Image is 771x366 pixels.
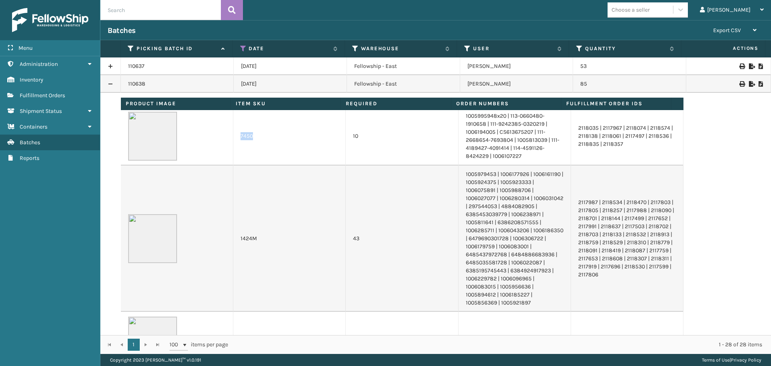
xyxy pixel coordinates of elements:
td: 1005995948x20 | 113-0660480-1910658 | 111-9242385-0320219 | 1006194005 | CS613675207 | 111-266865... [459,107,571,166]
span: Administration [20,61,58,67]
td: 43 [346,166,458,312]
label: Date [249,45,329,52]
label: Product Image [126,100,226,107]
td: 2117987 | 2118534 | 2118470 | 2117803 | 2117805 | 2118257 | 2117988 | 2118090 | 2118701 | 2118144... [571,166,683,312]
td: 1424M [233,166,346,312]
td: 7450 [233,107,346,166]
span: Reports [20,155,39,162]
div: 1 - 28 of 28 items [239,341,762,349]
label: Item SKU [236,100,336,107]
td: 85 [573,75,686,93]
span: Actions [684,42,763,55]
a: Terms of Use [702,357,730,363]
i: Export to .xls [749,63,754,69]
label: User [473,45,553,52]
div: | [702,354,761,366]
i: Print Picklist Labels [739,81,744,87]
span: Batches [20,139,40,146]
td: 1005979453 | 1006177926 | 1006161190 | 1005924375 | 1005923333 | 1006075891 | 1005988706 | 100602... [459,166,571,312]
p: Copyright 2023 [PERSON_NAME]™ v 1.0.191 [110,354,201,366]
td: 110638 [121,75,234,93]
td: [PERSON_NAME] [460,75,573,93]
i: Print Picklist Labels [739,63,744,69]
img: 51104088640_40f294f443_o-scaled-700x700.jpg [128,317,177,366]
span: Export CSV [713,27,741,34]
span: Fulfillment Orders [20,92,65,99]
label: Order Numbers [456,100,556,107]
span: Shipment Status [20,108,62,115]
img: logo [12,8,88,32]
span: Inventory [20,76,43,83]
h3: Batches [108,26,136,35]
div: Choose a seller [612,6,650,14]
label: Required [346,100,446,107]
td: Fellowship - East [347,57,460,75]
img: 51104088640_40f294f443_o-scaled-700x700.jpg [128,214,177,263]
a: 1 [128,339,140,351]
td: [PERSON_NAME] [460,57,573,75]
td: Fellowship - East [347,75,460,93]
a: Privacy Policy [731,357,761,363]
i: Print Picklist [759,81,763,87]
label: Quantity [585,45,665,52]
td: [DATE] [234,57,347,75]
label: Warehouse [361,45,441,52]
td: 110637 [121,57,234,75]
td: 10 [346,107,458,166]
span: 100 [169,341,182,349]
label: Picking batch ID [137,45,217,52]
i: Print Picklist [759,63,763,69]
td: 53 [573,57,686,75]
span: Containers [20,123,47,130]
span: items per page [169,339,228,351]
i: Export to .xls [749,81,754,87]
td: 2118035 | 2117967 | 2118074 | 2118574 | 2118138 | 2118061 | 2117497 | 2118536 | 2118835 | 2118357 [571,107,683,166]
img: 51104088640_40f294f443_o-scaled-700x700.jpg [128,112,177,161]
td: [DATE] [234,75,347,93]
span: Menu [18,45,33,51]
label: Fulfillment Order Ids [566,100,666,107]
